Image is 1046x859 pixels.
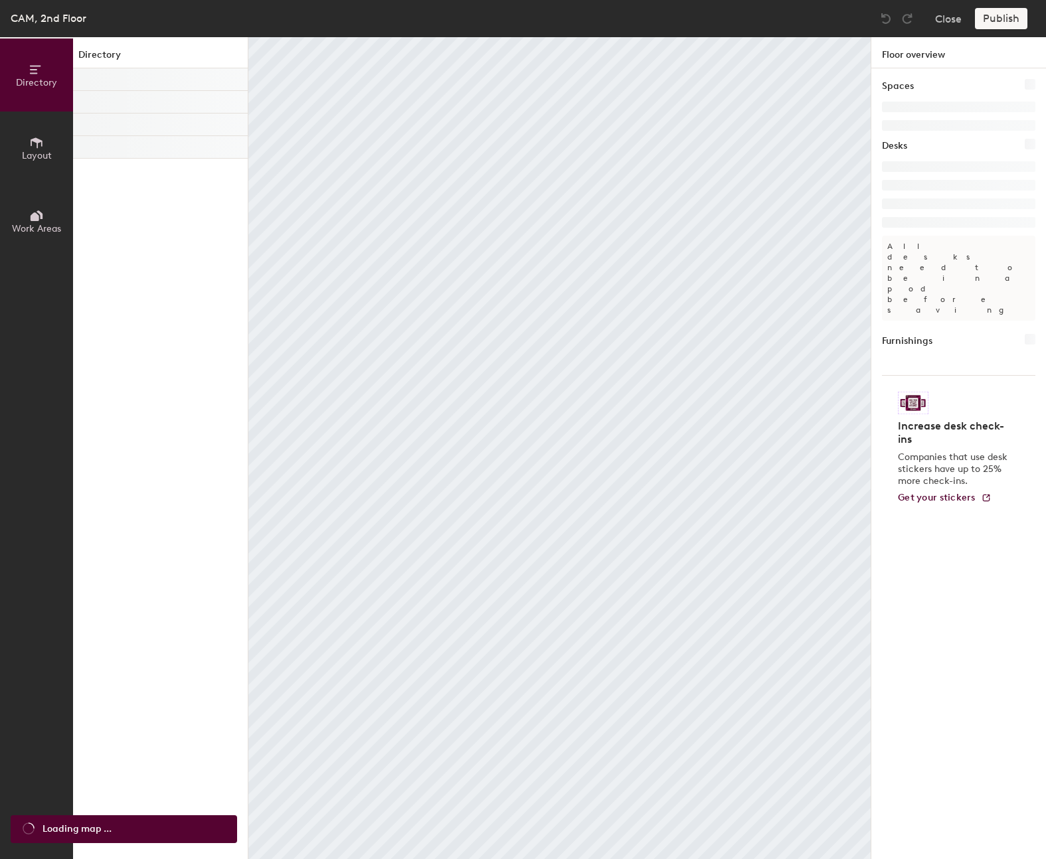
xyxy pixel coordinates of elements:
[12,223,61,234] span: Work Areas
[898,493,992,504] a: Get your stickers
[871,37,1046,68] h1: Floor overview
[882,139,907,153] h1: Desks
[882,79,914,94] h1: Spaces
[73,48,248,68] h1: Directory
[248,37,871,859] canvas: Map
[22,150,52,161] span: Layout
[898,392,928,414] img: Sticker logo
[898,451,1011,487] p: Companies that use desk stickers have up to 25% more check-ins.
[879,12,893,25] img: Undo
[43,822,112,836] span: Loading map ...
[935,8,962,29] button: Close
[898,492,976,503] span: Get your stickers
[11,10,86,27] div: CAM, 2nd Floor
[16,77,57,88] span: Directory
[898,420,1011,446] h4: Increase desk check-ins
[882,236,1035,321] p: All desks need to be in a pod before saving
[882,334,932,349] h1: Furnishings
[901,12,914,25] img: Redo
